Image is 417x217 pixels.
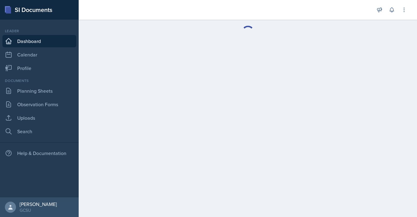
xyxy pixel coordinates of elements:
a: Search [2,125,76,138]
div: [PERSON_NAME] [20,201,57,207]
a: Calendar [2,48,76,61]
div: Help & Documentation [2,147,76,159]
div: Documents [2,78,76,83]
a: Observation Forms [2,98,76,110]
div: GCSU [20,207,57,213]
a: Profile [2,62,76,74]
a: Uploads [2,112,76,124]
div: Leader [2,28,76,34]
a: Planning Sheets [2,85,76,97]
a: Dashboard [2,35,76,47]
